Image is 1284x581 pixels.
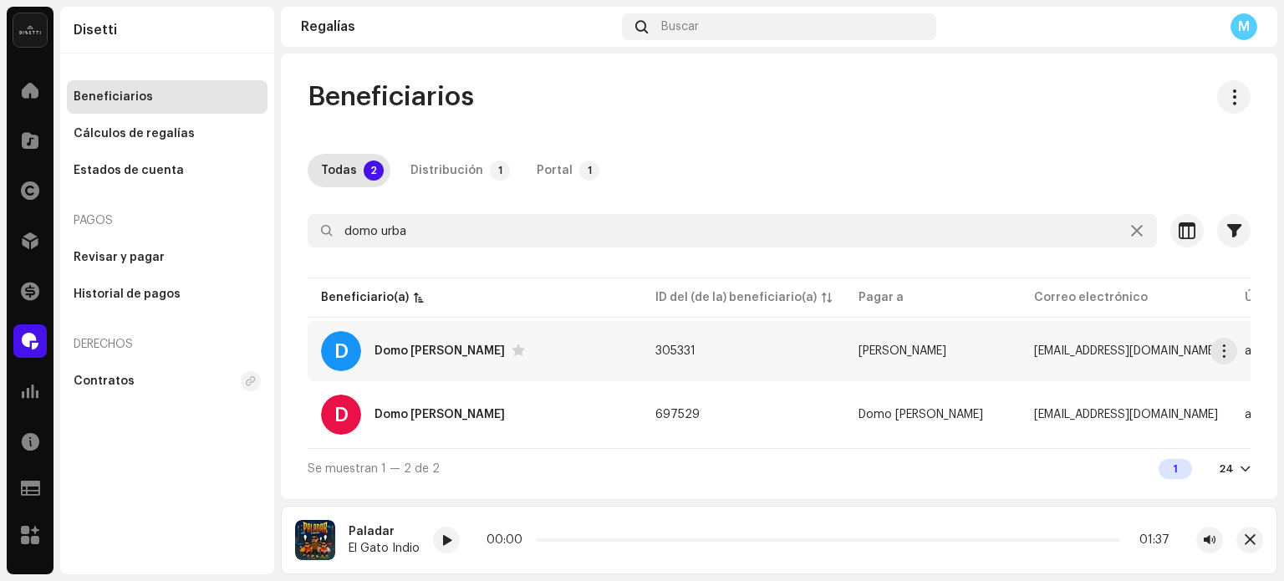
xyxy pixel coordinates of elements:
[487,533,529,547] div: 00:00
[490,161,510,181] p-badge: 1
[859,409,983,420] span: Domo Urbano
[295,520,335,560] img: 4c3312f1-a205-48bf-a2fa-a81d1f06b20f
[321,289,409,306] div: Beneficiario(a)
[67,201,267,241] re-a-nav-header: Pagos
[579,161,599,181] p-badge: 1
[74,90,153,104] div: Beneficiarios
[655,345,695,357] span: 305331
[74,288,181,301] div: Historial de pagos
[349,542,420,555] div: El Gato Indio
[67,324,267,364] re-a-nav-header: Derechos
[74,375,135,388] div: Contratos
[67,80,267,114] re-m-nav-item: Beneficiarios
[301,20,615,33] div: Regalías
[349,525,420,538] div: Paladar
[374,409,505,420] div: Domo Urbano
[308,214,1157,247] input: Buscar
[67,117,267,150] re-m-nav-item: Cálculos de regalías
[308,80,474,114] span: Beneficiarios
[1219,462,1234,476] div: 24
[321,395,361,435] div: D
[74,164,184,177] div: Estados de cuenta
[859,345,946,357] span: Katherine Córdoba
[1034,409,1218,420] span: domourbano@gmail.com
[13,13,47,47] img: 02a7c2d3-3c89-4098-b12f-2ff2945c95ee
[321,154,357,187] div: Todas
[1034,345,1218,357] span: domourbano@gmail.com
[374,345,505,357] div: Domo Urbano
[661,20,699,33] span: Buscar
[364,161,384,181] p-badge: 2
[321,331,361,371] div: D
[67,364,267,398] re-m-nav-item: Contratos
[74,251,165,264] div: Revisar y pagar
[67,278,267,311] re-m-nav-item: Historial de pagos
[67,241,267,274] re-m-nav-item: Revisar y pagar
[655,409,700,420] span: 697529
[410,154,483,187] div: Distribución
[655,289,817,306] div: ID del (de la) beneficiario(a)
[1230,13,1257,40] div: M
[308,463,440,475] span: Se muestran 1 — 2 de 2
[1127,533,1169,547] div: 01:37
[74,127,195,140] div: Cálculos de regalías
[67,154,267,187] re-m-nav-item: Estados de cuenta
[537,154,573,187] div: Portal
[1159,459,1192,479] div: 1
